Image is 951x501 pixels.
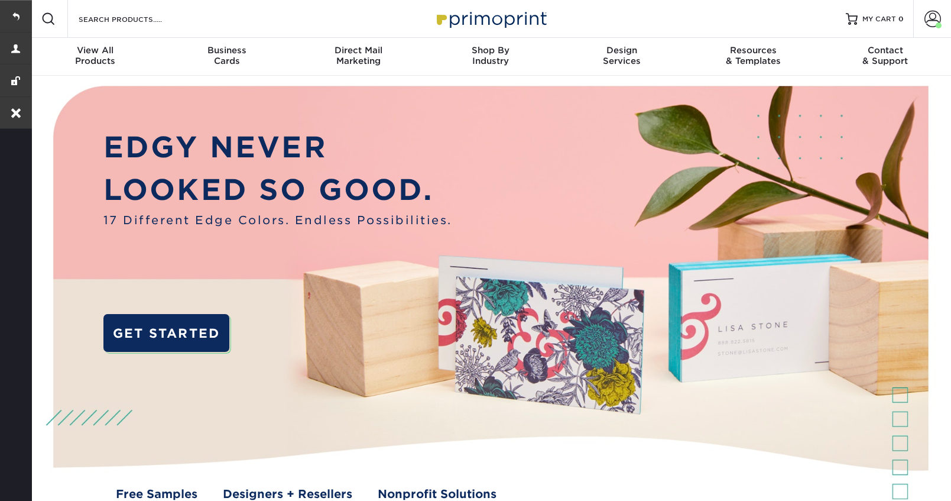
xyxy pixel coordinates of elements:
[431,6,550,31] img: Primoprint
[556,45,688,56] span: Design
[819,45,951,66] div: & Support
[161,38,293,76] a: BusinessCards
[293,38,424,76] a: Direct MailMarketing
[819,38,951,76] a: Contact& Support
[688,38,820,76] a: Resources& Templates
[30,45,161,56] span: View All
[424,38,556,76] a: Shop ByIndustry
[30,45,161,66] div: Products
[161,45,293,66] div: Cards
[103,126,452,169] p: EDGY NEVER
[30,38,161,76] a: View AllProducts
[424,45,556,66] div: Industry
[103,169,452,211] p: LOOKED SO GOOD.
[103,212,452,229] span: 17 Different Edge Colors. Endless Possibilities.
[161,45,293,56] span: Business
[898,15,904,23] span: 0
[293,45,424,66] div: Marketing
[688,45,820,56] span: Resources
[293,45,424,56] span: Direct Mail
[77,12,193,26] input: SEARCH PRODUCTS.....
[424,45,556,56] span: Shop By
[862,14,896,24] span: MY CART
[556,45,688,66] div: Services
[688,45,820,66] div: & Templates
[103,314,229,352] a: GET STARTED
[556,38,688,76] a: DesignServices
[819,45,951,56] span: Contact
